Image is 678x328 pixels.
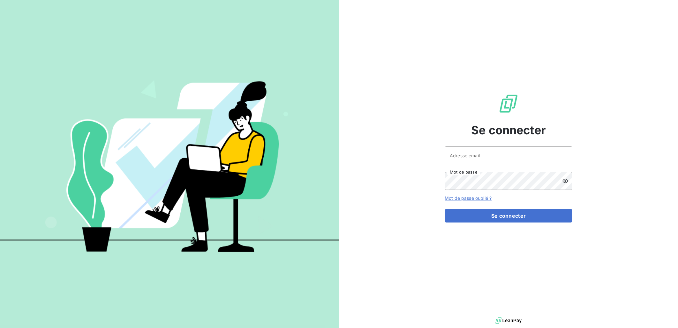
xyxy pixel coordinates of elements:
[471,121,546,139] span: Se connecter
[445,195,492,201] a: Mot de passe oublié ?
[445,209,572,223] button: Se connecter
[495,316,522,325] img: logo
[445,146,572,164] input: placeholder
[498,93,519,114] img: Logo LeanPay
